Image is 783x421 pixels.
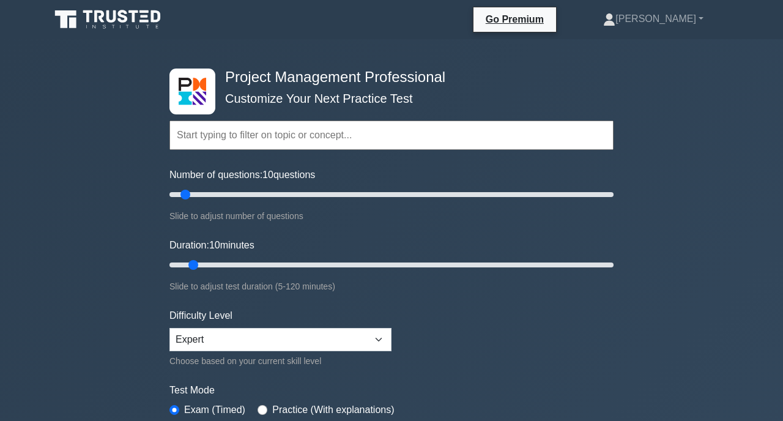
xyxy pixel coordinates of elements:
label: Practice (With explanations) [272,403,394,417]
label: Difficulty Level [169,308,232,323]
label: Exam (Timed) [184,403,245,417]
div: Slide to adjust test duration (5-120 minutes) [169,279,614,294]
div: Slide to adjust number of questions [169,209,614,223]
input: Start typing to filter on topic or concept... [169,121,614,150]
label: Duration: minutes [169,238,254,253]
div: Choose based on your current skill level [169,354,391,368]
span: 10 [209,240,220,250]
label: Test Mode [169,383,614,398]
h4: Project Management Professional [220,69,554,86]
a: [PERSON_NAME] [574,7,733,31]
label: Number of questions: questions [169,168,315,182]
span: 10 [262,170,273,180]
a: Go Premium [478,12,551,27]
